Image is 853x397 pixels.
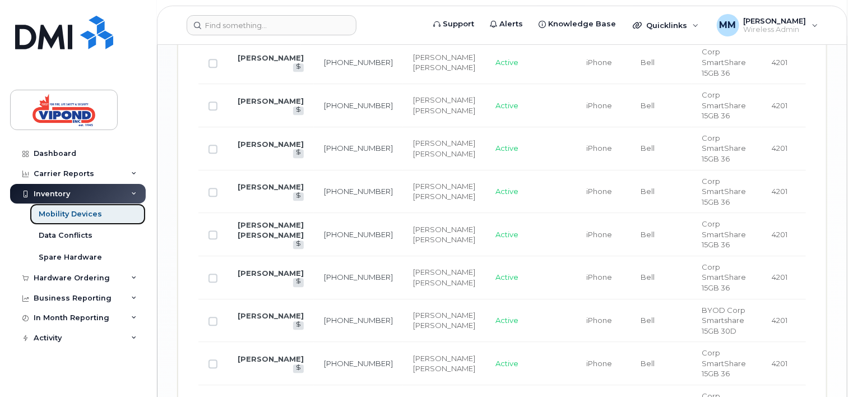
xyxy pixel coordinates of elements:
[641,359,655,368] span: Bell
[495,187,518,196] span: Active
[702,47,746,77] span: Corp SmartShare 15GB 36
[625,14,707,36] div: Quicklinks
[641,187,655,196] span: Bell
[641,101,655,110] span: Bell
[324,230,393,239] a: [PHONE_NUMBER]
[586,58,612,67] span: iPhone
[744,25,806,34] span: Wireless Admin
[443,19,474,30] span: Support
[702,306,745,335] span: BYOD Corp Smartshare 15GB 30D
[586,101,612,110] span: iPhone
[702,262,746,292] span: Corp SmartShare 15GB 36
[413,320,475,331] div: [PERSON_NAME]
[238,269,304,278] a: [PERSON_NAME]
[482,13,531,35] a: Alerts
[324,144,393,153] a: [PHONE_NUMBER]
[772,144,787,153] span: 4201
[238,53,304,62] a: [PERSON_NAME]
[293,321,304,330] a: View Last Bill
[702,219,746,249] span: Corp SmartShare 15GB 36
[413,234,475,245] div: [PERSON_NAME]
[772,359,787,368] span: 4201
[586,230,612,239] span: iPhone
[324,316,393,325] a: [PHONE_NUMBER]
[702,348,746,378] span: Corp SmartShare 15GB 36
[413,278,475,288] div: [PERSON_NAME]
[413,52,475,63] div: [PERSON_NAME]
[324,187,393,196] a: [PHONE_NUMBER]
[238,220,304,240] a: [PERSON_NAME] [PERSON_NAME]
[586,187,612,196] span: iPhone
[495,316,518,325] span: Active
[548,19,616,30] span: Knowledge Base
[772,101,787,110] span: 4201
[413,310,475,321] div: [PERSON_NAME]
[586,273,612,281] span: iPhone
[324,101,393,110] a: [PHONE_NUMBER]
[709,14,826,36] div: Matthew Muscat
[495,58,518,67] span: Active
[641,316,655,325] span: Bell
[641,273,655,281] span: Bell
[702,90,746,120] span: Corp SmartShare 15GB 36
[413,353,475,364] div: [PERSON_NAME]
[238,182,304,191] a: [PERSON_NAME]
[293,364,304,373] a: View Last Bill
[720,19,736,32] span: MM
[495,359,518,368] span: Active
[702,133,746,163] span: Corp SmartShare 15GB 36
[586,144,612,153] span: iPhone
[293,107,304,115] a: View Last Bill
[413,224,475,235] div: [PERSON_NAME]
[744,16,806,25] span: [PERSON_NAME]
[413,181,475,192] div: [PERSON_NAME]
[586,316,612,325] span: iPhone
[499,19,523,30] span: Alerts
[293,278,304,287] a: View Last Bill
[293,63,304,72] a: View Last Bill
[413,191,475,202] div: [PERSON_NAME]
[413,62,475,73] div: [PERSON_NAME]
[413,105,475,116] div: [PERSON_NAME]
[495,144,518,153] span: Active
[413,363,475,374] div: [PERSON_NAME]
[238,311,304,320] a: [PERSON_NAME]
[293,192,304,201] a: View Last Bill
[702,177,746,206] span: Corp SmartShare 15GB 36
[495,101,518,110] span: Active
[324,359,393,368] a: [PHONE_NUMBER]
[772,316,787,325] span: 4201
[238,140,304,149] a: [PERSON_NAME]
[531,13,624,35] a: Knowledge Base
[413,149,475,159] div: [PERSON_NAME]
[293,149,304,158] a: View Last Bill
[413,138,475,149] div: [PERSON_NAME]
[495,273,518,281] span: Active
[586,359,612,368] span: iPhone
[646,21,687,30] span: Quicklinks
[413,267,475,278] div: [PERSON_NAME]
[425,13,482,35] a: Support
[772,187,787,196] span: 4201
[238,96,304,105] a: [PERSON_NAME]
[324,58,393,67] a: [PHONE_NUMBER]
[495,230,518,239] span: Active
[238,354,304,363] a: [PERSON_NAME]
[641,58,655,67] span: Bell
[772,58,787,67] span: 4201
[324,273,393,281] a: [PHONE_NUMBER]
[641,230,655,239] span: Bell
[641,144,655,153] span: Bell
[187,15,356,35] input: Find something...
[293,241,304,249] a: View Last Bill
[413,95,475,105] div: [PERSON_NAME]
[772,230,787,239] span: 4201
[772,273,787,281] span: 4201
